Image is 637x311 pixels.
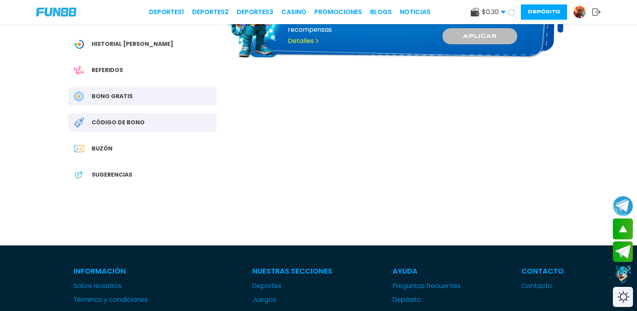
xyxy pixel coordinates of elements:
[400,7,430,17] a: NOTICIAS
[192,7,229,17] a: Deportes2
[252,295,276,305] button: Juegos
[281,7,306,17] a: CASINO
[92,66,123,74] span: Referidos
[68,113,217,132] a: Redeem BonusCódigo de bono
[74,39,84,49] img: Wagering Transaction
[613,196,633,216] button: Join telegram channel
[463,32,496,41] span: APLICAR
[237,7,273,17] a: Deportes3
[68,140,217,158] a: InboxBuzón
[68,87,217,105] a: Free BonusBono Gratis
[521,266,564,276] p: Contacto
[370,7,392,17] a: BLOGS
[92,118,145,127] span: Código de bono
[613,287,633,307] div: Switch theme
[521,4,567,20] button: Depósito
[74,144,84,154] img: Inbox
[74,295,192,305] a: Términos y condiciones
[36,8,76,16] img: Company Logo
[74,65,84,75] img: Referral
[74,117,84,128] img: Redeem Bonus
[92,144,113,153] span: Buzón
[574,6,586,18] img: Avatar
[393,295,461,305] a: Depósito
[521,281,564,291] a: Contacto
[74,170,84,180] img: App Feedback
[68,166,217,184] a: App FeedbackSugerencias
[252,266,332,276] p: Nuestras Secciones
[68,35,217,53] a: Wagering TransactionHistorial [PERSON_NAME]
[314,7,362,17] a: Promociones
[92,40,173,48] span: Historial [PERSON_NAME]
[252,281,332,291] a: Deportes
[613,218,633,239] button: scroll up
[149,7,184,17] a: Deportes1
[613,264,633,285] button: Contact customer service
[68,61,217,79] a: ReferralReferidos
[74,281,192,291] a: Sobre Nosotros
[573,6,592,19] a: Avatar
[482,7,506,17] span: $ 0.30
[74,91,84,101] img: Free Bonus
[288,36,320,46] a: Detalles
[613,241,633,262] button: Join telegram
[393,281,461,291] a: Preguntas frecuentes
[393,266,461,276] p: Ayuda
[442,28,517,44] button: APLICAR
[92,92,133,101] span: Bono Gratis
[74,266,192,276] p: Información
[92,171,132,179] span: Sugerencias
